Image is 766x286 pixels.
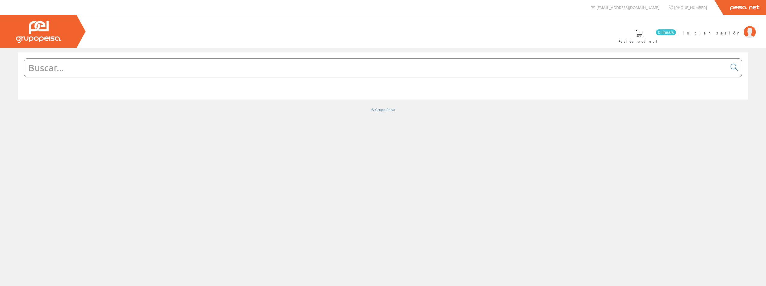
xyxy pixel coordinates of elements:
[674,5,707,10] span: [PHONE_NUMBER]
[683,25,756,31] a: Iniciar sesión
[596,5,659,10] span: [EMAIL_ADDRESS][DOMAIN_NAME]
[16,21,61,43] img: Grupo Peisa
[24,59,727,77] input: Buscar...
[619,38,659,44] span: Pedido actual
[683,30,741,36] span: Iniciar sesión
[656,29,676,35] span: 0 línea/s
[18,107,748,112] div: © Grupo Peisa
